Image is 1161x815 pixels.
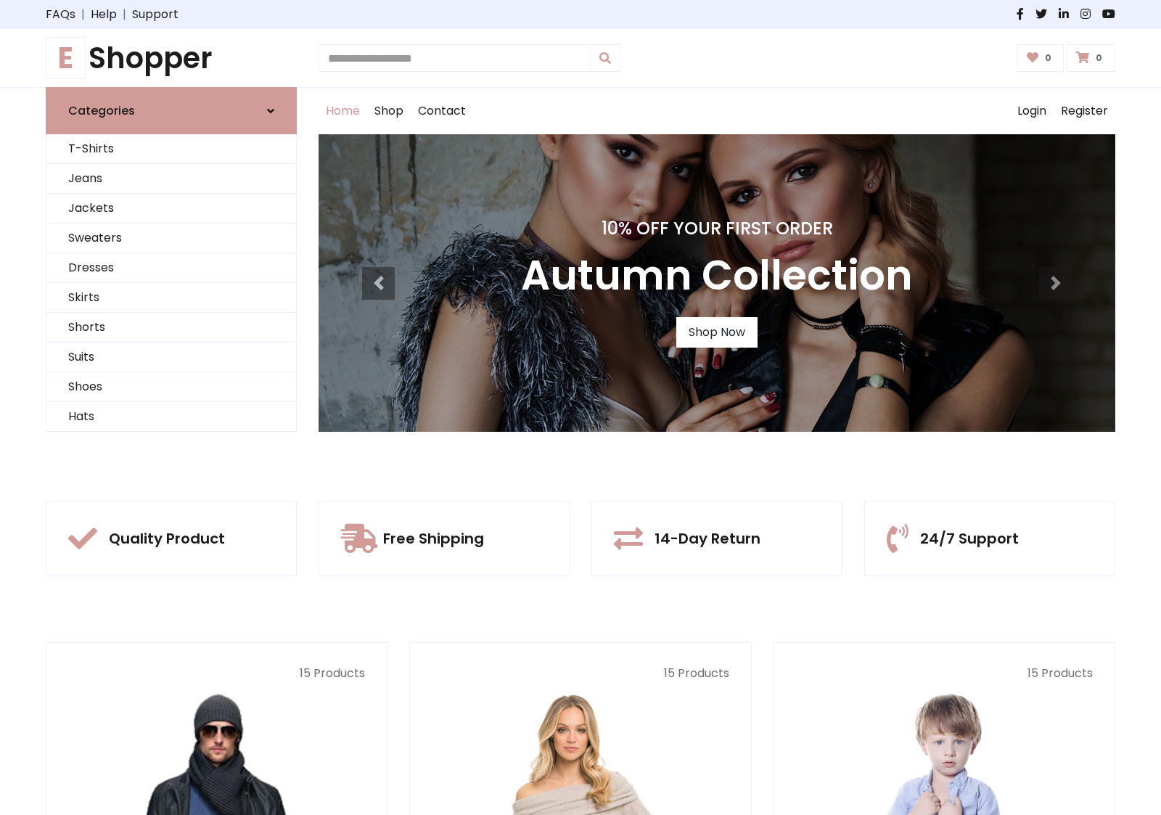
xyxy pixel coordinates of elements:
a: Skirts [46,283,296,313]
h5: 14-Day Return [655,530,760,547]
span: 0 [1092,52,1106,65]
a: Home [319,88,367,134]
h5: 24/7 Support [920,530,1019,547]
a: Dresses [46,253,296,283]
a: Categories [46,87,297,134]
a: EShopper [46,41,297,75]
a: 0 [1067,44,1115,72]
span: E [46,37,86,79]
a: 0 [1017,44,1064,72]
a: T-Shirts [46,134,296,164]
h4: 10% Off Your First Order [521,218,913,239]
p: 15 Products [68,665,365,682]
a: Shorts [46,313,296,343]
a: Register [1054,88,1115,134]
p: 15 Products [432,665,729,682]
h5: Quality Product [109,530,225,547]
a: FAQs [46,6,75,23]
span: 0 [1041,52,1055,65]
a: Login [1010,88,1054,134]
a: Help [91,6,117,23]
span: | [75,6,91,23]
a: Shoes [46,372,296,402]
p: 15 Products [796,665,1093,682]
a: Hats [46,402,296,432]
a: Jeans [46,164,296,194]
a: Jackets [46,194,296,224]
a: Shop Now [676,317,758,348]
h1: Shopper [46,41,297,75]
h5: Free Shipping [383,530,484,547]
h6: Categories [68,104,135,118]
a: Support [132,6,179,23]
a: Contact [411,88,473,134]
a: Sweaters [46,224,296,253]
h3: Autumn Collection [521,251,913,300]
a: Shop [367,88,411,134]
span: | [117,6,132,23]
a: Suits [46,343,296,372]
